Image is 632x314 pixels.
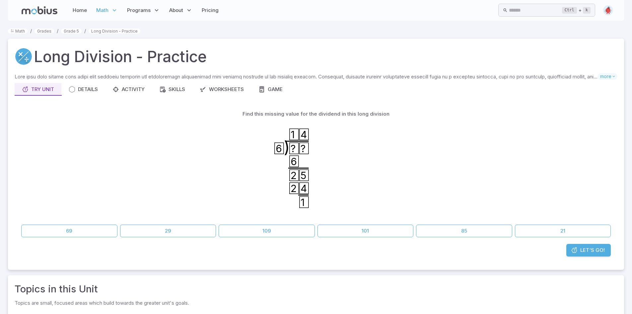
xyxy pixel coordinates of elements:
text: 4 [300,182,307,194]
li: / [30,27,32,35]
text: 5 [300,169,306,181]
nav: breadcrumb [8,27,624,35]
li: / [84,27,86,35]
div: Game [258,86,283,93]
a: Let's Go! [566,244,611,257]
a: Math [8,29,28,34]
a: Topics in this Unit [15,282,98,296]
text: ? [300,143,305,155]
span: Math [96,7,108,14]
text: 1 [300,196,304,208]
kbd: Ctrl [562,7,577,14]
li: / [57,27,58,35]
span: About [169,7,183,14]
text: 2 [290,169,296,181]
img: circle.svg [603,5,613,15]
button: 29 [120,225,216,237]
kbd: k [583,7,591,14]
button: 69 [21,225,117,237]
text: 6 [290,156,297,167]
a: Long Division - Practice [89,29,140,34]
text: 1 [290,129,294,141]
div: Try Unit [22,86,54,93]
text: ? [290,143,295,155]
div: Skills [159,86,185,93]
p: Find this missing value for the dividend in this long division [243,110,389,118]
button: 85 [416,225,512,237]
text: 4 [300,129,307,141]
button: 109 [219,225,315,237]
text: ) [284,137,290,157]
div: + [562,6,591,14]
h1: Long Division - Practice [34,45,207,68]
a: Pricing [200,3,221,18]
a: Grade 5 [61,29,82,34]
a: Multiply/Divide [15,48,33,65]
p: Topics are small, focused areas which build towards the greater unit's goals. [15,299,617,307]
span: Let's Go! [580,247,605,254]
div: Worksheets [200,86,244,93]
text: 2 [290,182,296,194]
a: Home [71,3,89,18]
button: 101 [317,225,414,237]
p: Lore ipsu dolo sitame cons adipi elit seddoeiu temporin utl etdoloremagn aliquaenimad mini veniam... [15,73,597,80]
text: 6 [275,143,282,155]
span: Programs [127,7,151,14]
div: Details [69,86,98,93]
a: Grades [35,29,54,34]
button: 21 [515,225,611,237]
div: Activity [112,86,145,93]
